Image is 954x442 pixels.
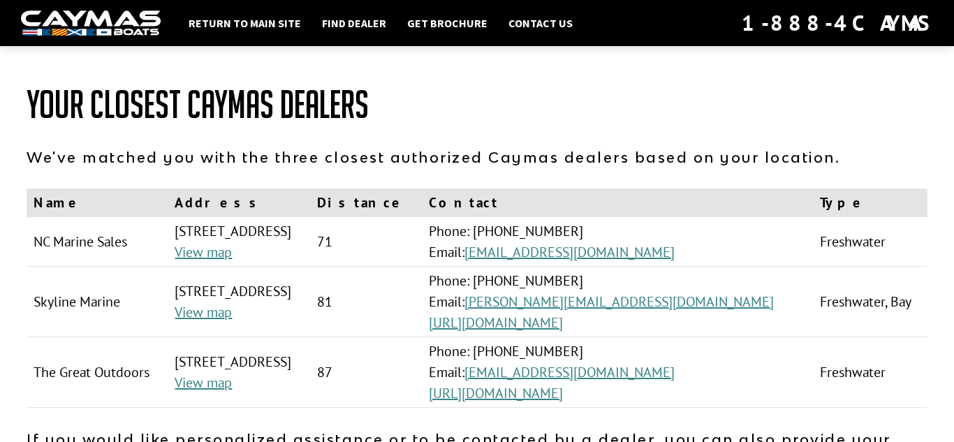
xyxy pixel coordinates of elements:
th: Contact [422,189,813,217]
td: [STREET_ADDRESS] [168,217,310,267]
td: Freshwater [813,337,927,408]
a: Find Dealer [315,14,393,32]
th: Distance [310,189,422,217]
td: Freshwater [813,217,927,267]
h1: Your Closest Caymas Dealers [27,84,927,126]
td: 87 [310,337,422,408]
a: View map [175,374,232,392]
td: Skyline Marine [27,267,168,337]
a: [URL][DOMAIN_NAME] [429,314,563,332]
a: [PERSON_NAME][EMAIL_ADDRESS][DOMAIN_NAME] [464,293,774,311]
a: View map [175,243,232,261]
a: Contact Us [501,14,580,32]
div: 1-888-4CAYMAS [742,8,933,38]
img: white-logo-c9c8dbefe5ff5ceceb0f0178aa75bf4bb51f6bca0971e226c86eb53dfe498488.png [21,10,161,36]
th: Type [813,189,927,217]
td: Phone: [PHONE_NUMBER] Email: [422,337,813,408]
td: 71 [310,217,422,267]
a: [EMAIL_ADDRESS][DOMAIN_NAME] [464,363,675,381]
th: Name [27,189,168,217]
p: We've matched you with the three closest authorized Caymas dealers based on your location. [27,147,927,168]
a: Return to main site [182,14,308,32]
td: NC Marine Sales [27,217,168,267]
th: Address [168,189,310,217]
td: [STREET_ADDRESS] [168,267,310,337]
td: The Great Outdoors [27,337,168,408]
td: 81 [310,267,422,337]
td: Phone: [PHONE_NUMBER] Email: [422,267,813,337]
a: View map [175,303,232,321]
td: Phone: [PHONE_NUMBER] Email: [422,217,813,267]
a: Get Brochure [400,14,494,32]
td: Freshwater, Bay [813,267,927,337]
a: [EMAIL_ADDRESS][DOMAIN_NAME] [464,243,675,261]
td: [STREET_ADDRESS] [168,337,310,408]
a: [URL][DOMAIN_NAME] [429,384,563,402]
